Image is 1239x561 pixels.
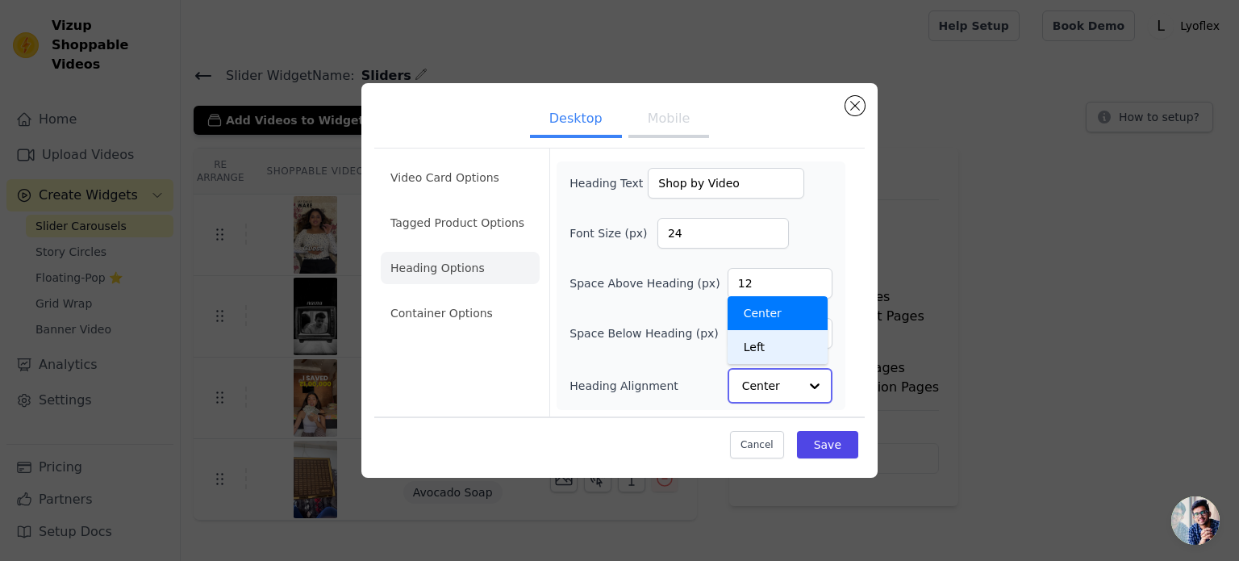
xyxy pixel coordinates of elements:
li: Video Card Options [381,161,540,194]
label: Space Above Heading (px) [569,275,720,291]
label: Heading Text [569,175,648,191]
li: Tagged Product Options [381,207,540,239]
div: Left [728,330,828,364]
label: Space Below Heading (px) [569,325,719,341]
li: Container Options [381,297,540,329]
button: Save [797,431,858,458]
li: Heading Options [381,252,540,284]
button: Mobile [628,103,709,138]
button: Desktop [530,103,622,138]
button: Close modal [845,96,865,115]
button: Cancel [730,431,784,458]
label: Heading Alignment [569,378,681,394]
input: Add a heading [648,168,804,199]
label: Font Size (px) [569,225,657,241]
div: Open chat [1171,496,1220,545]
div: Center [728,296,828,330]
